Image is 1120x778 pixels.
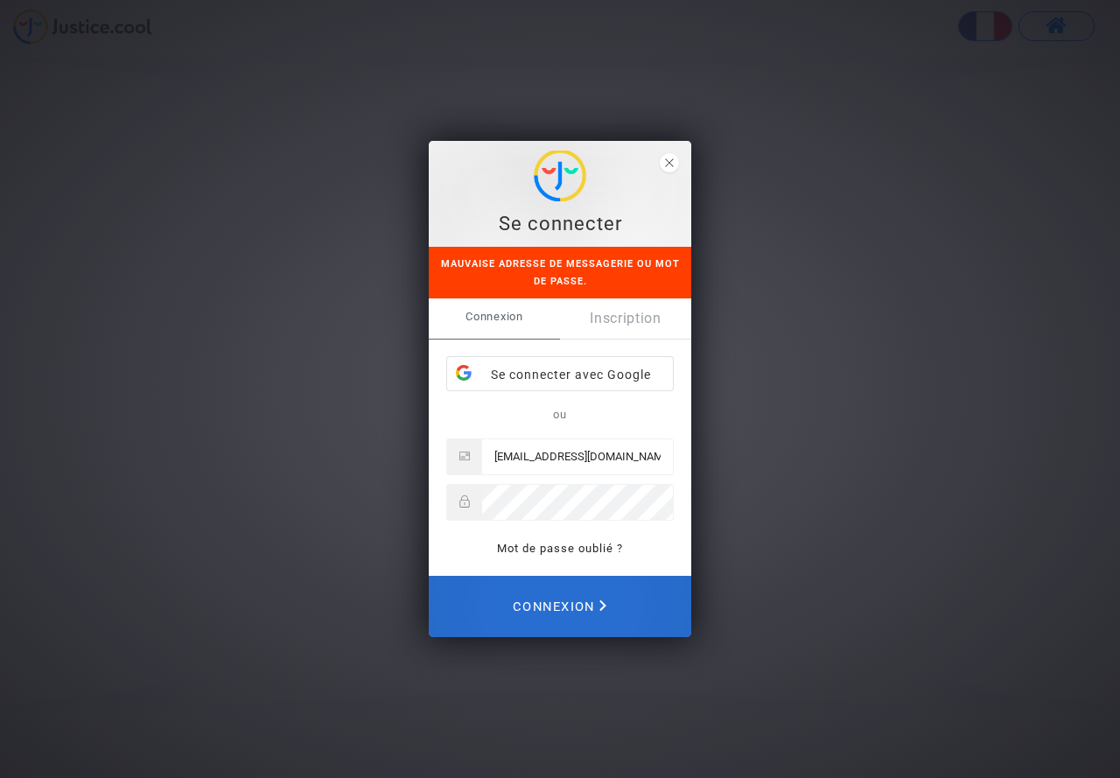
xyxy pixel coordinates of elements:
[497,542,623,555] a: Mot de passe oublié ?
[553,408,567,421] span: ou
[660,153,679,172] span: close
[429,576,691,637] button: Connexion
[560,298,691,339] a: Inscription
[447,357,673,392] div: Se connecter avec Google
[441,258,680,287] span: Mauvaise adresse de messagerie ou mot de passe.
[438,211,682,237] div: Se connecter
[482,485,673,520] input: Password
[429,298,560,335] span: Connexion
[513,587,606,626] span: Connexion
[482,439,673,474] input: Email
